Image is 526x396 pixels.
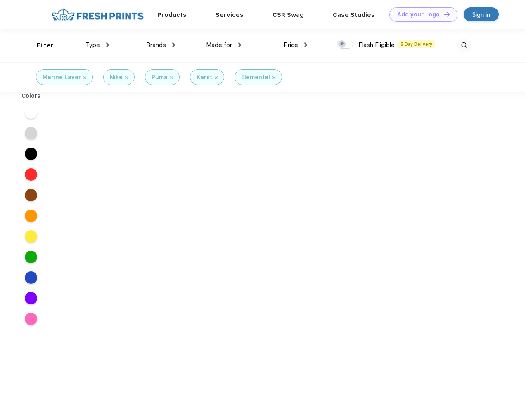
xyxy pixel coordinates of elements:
[457,39,471,52] img: desktop_search.svg
[444,12,450,16] img: DT
[241,73,270,82] div: Elemental
[43,73,81,82] div: Marine Layer
[49,7,146,22] img: fo%20logo%202.webp
[106,42,109,47] img: dropdown.png
[358,41,395,49] span: Flash Eligible
[215,76,218,79] img: filter_cancel.svg
[197,73,212,82] div: Karst
[238,42,241,47] img: dropdown.png
[146,41,166,49] span: Brands
[85,41,100,49] span: Type
[284,41,298,49] span: Price
[172,42,175,47] img: dropdown.png
[397,11,440,18] div: Add your Logo
[398,40,435,48] span: 5 Day Delivery
[83,76,86,79] img: filter_cancel.svg
[304,42,307,47] img: dropdown.png
[125,76,128,79] img: filter_cancel.svg
[37,41,54,50] div: Filter
[110,73,123,82] div: Nike
[170,76,173,79] img: filter_cancel.svg
[464,7,499,21] a: Sign in
[272,76,275,79] img: filter_cancel.svg
[472,10,490,19] div: Sign in
[206,41,232,49] span: Made for
[15,92,47,100] div: Colors
[157,11,187,19] a: Products
[152,73,168,82] div: Puma
[272,11,304,19] a: CSR Swag
[216,11,244,19] a: Services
